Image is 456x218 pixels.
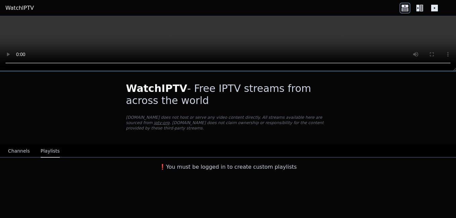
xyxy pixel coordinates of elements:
[8,145,30,158] button: Channels
[126,115,330,131] p: [DOMAIN_NAME] does not host or serve any video content directly. All streams available here are s...
[154,120,170,125] a: iptv-org
[126,83,330,107] h1: - Free IPTV streams from across the world
[126,83,187,94] span: WatchIPTV
[115,163,341,171] h3: ❗️You must be logged in to create custom playlists
[41,145,60,158] button: Playlists
[5,4,34,12] a: WatchIPTV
